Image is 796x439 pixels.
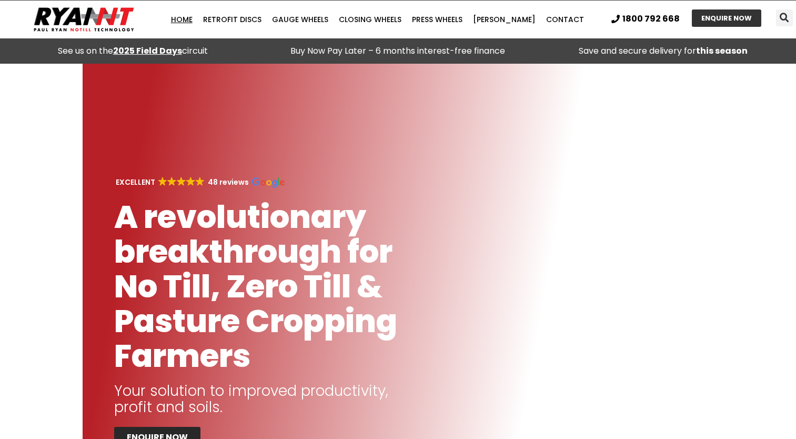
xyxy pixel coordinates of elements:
strong: this season [696,45,748,57]
a: Press Wheels [407,9,468,30]
a: [PERSON_NAME] [468,9,541,30]
img: Google [252,177,285,188]
nav: Menu [154,9,600,30]
p: Save and secure delivery for [536,44,791,58]
img: Ryan NT logo [32,3,137,36]
a: ENQUIRE NOW [692,9,761,27]
a: Contact [541,9,589,30]
img: Google [177,177,186,186]
strong: 48 reviews [208,177,249,187]
img: Google [196,177,205,186]
span: ENQUIRE NOW [701,15,752,22]
a: Closing Wheels [334,9,407,30]
h1: A revolutionary breakthrough for No Till, Zero Till & Pasture Cropping Farmers [114,199,427,373]
img: Google [158,177,167,186]
img: Google [186,177,195,186]
p: Buy Now Pay Later – 6 months interest-free finance [270,44,525,58]
a: Retrofit Discs [198,9,267,30]
div: Search [776,9,793,26]
a: Gauge Wheels [267,9,334,30]
a: 2025 Field Days [113,45,182,57]
a: EXCELLENT GoogleGoogleGoogleGoogleGoogle 48 reviews Google [114,177,285,187]
strong: EXCELLENT [116,177,155,187]
img: Google [167,177,176,186]
div: See us on the circuit [5,44,260,58]
span: Your solution to improved productivity, profit and soils. [114,381,388,417]
a: Home [166,9,198,30]
span: 1800 792 668 [622,15,680,23]
a: 1800 792 668 [611,15,680,23]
